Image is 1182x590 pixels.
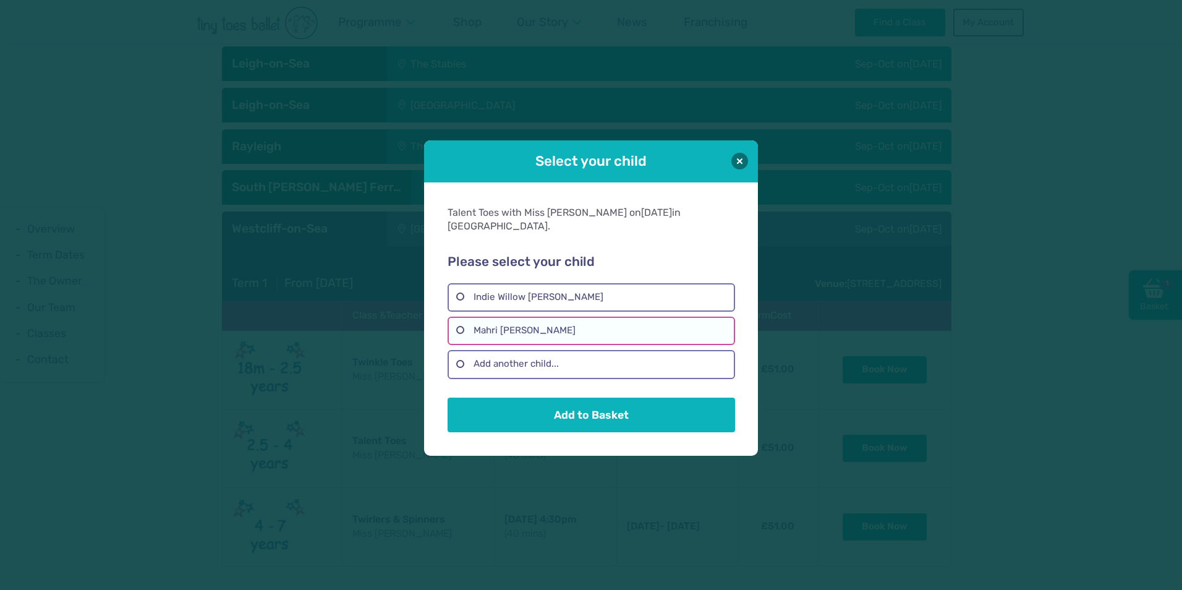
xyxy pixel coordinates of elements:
label: Indie Willow [PERSON_NAME] [448,283,734,312]
span: [DATE] [641,207,672,218]
label: Mahri [PERSON_NAME] [448,317,734,345]
h2: Please select your child [448,254,734,270]
button: Add to Basket [448,398,734,432]
label: Add another child... [448,350,734,378]
div: Talent Toes with Miss [PERSON_NAME] on in [GEOGRAPHIC_DATA]. [448,206,734,234]
h1: Select your child [459,152,723,171]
